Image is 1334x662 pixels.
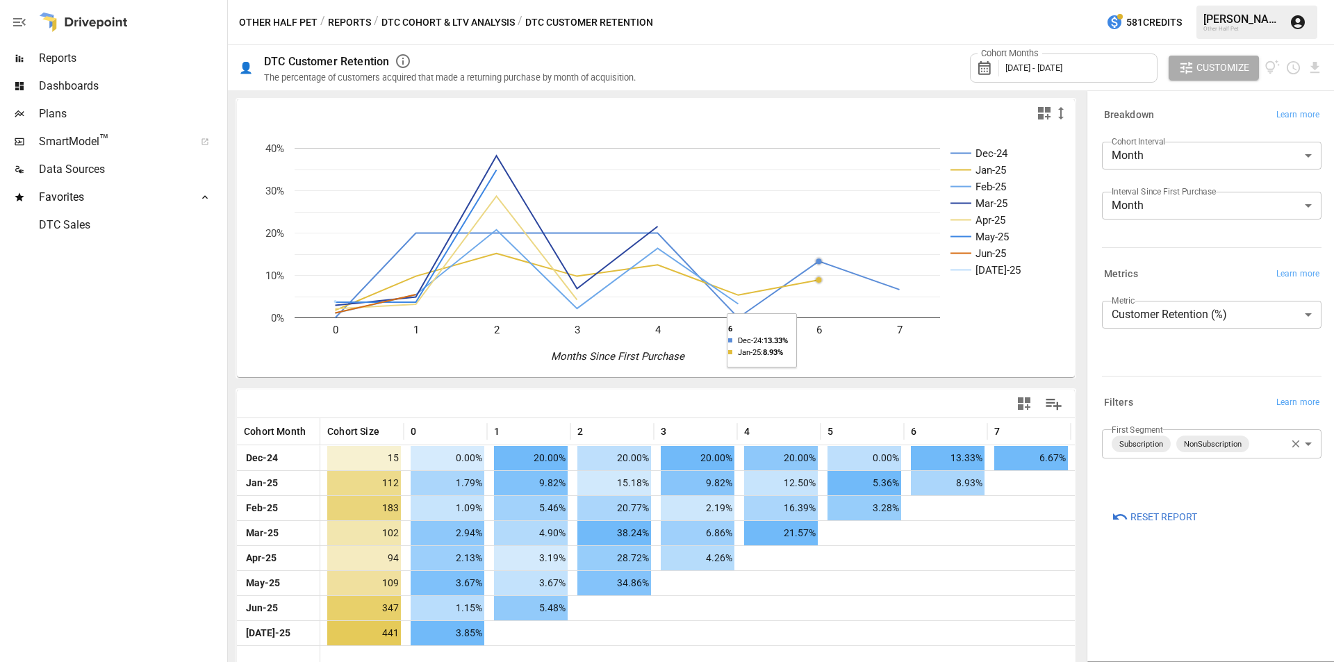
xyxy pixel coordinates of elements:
[975,264,1021,276] text: [DATE]-25
[494,424,500,438] span: 1
[1178,436,1247,452] span: NonSubscription
[411,596,484,620] span: 1.15%
[911,446,985,470] span: 13.33%
[975,197,1007,210] text: Mar-25
[39,78,224,94] span: Dashboards
[494,571,568,595] span: 3.67%
[1276,396,1319,410] span: Learn more
[975,214,1005,226] text: Apr-25
[265,227,284,240] text: 20%
[1203,13,1281,26] div: [PERSON_NAME]
[1005,63,1062,73] span: [DATE] - [DATE]
[827,496,901,520] span: 3.28%
[1101,10,1187,35] button: 581Credits
[244,546,279,570] span: Apr-25
[411,521,484,545] span: 2.94%
[655,324,661,336] text: 4
[327,571,401,595] span: 109
[244,571,282,595] span: May-25
[975,231,1009,243] text: May-25
[994,446,1068,470] span: 6.67%
[264,72,636,83] div: The percentage of customers acquired that made a returning purchase by month of acquisition.
[577,446,651,470] span: 20.00%
[328,14,371,31] button: Reports
[661,471,734,495] span: 9.82%
[411,546,484,570] span: 2.13%
[1112,135,1165,147] label: Cohort Interval
[411,571,484,595] span: 3.67%
[244,596,280,620] span: Jun-25
[271,312,284,324] text: 0%
[244,496,280,520] span: Feb-25
[494,521,568,545] span: 4.90%
[411,471,484,495] span: 1.79%
[39,50,224,67] span: Reports
[244,621,293,645] span: [DATE]-25
[411,446,484,470] span: 0.00%
[661,521,734,545] span: 6.86%
[975,164,1006,176] text: Jan-25
[327,621,401,645] span: 441
[1114,436,1169,452] span: Subscription
[827,446,901,470] span: 0.00%
[1285,60,1301,76] button: Schedule report
[327,596,401,620] span: 347
[1203,26,1281,32] div: Other Half Pet
[1104,108,1154,123] h6: Breakdown
[239,61,253,74] div: 👤
[264,55,389,68] div: DTC Customer Retention
[244,521,281,545] span: Mar-25
[978,47,1042,60] label: Cohort Months
[411,496,484,520] span: 1.09%
[975,147,1008,160] text: Dec-24
[265,142,284,155] text: 40%
[494,446,568,470] span: 20.00%
[661,424,666,438] span: 3
[1112,185,1216,197] label: Interval Since First Purchase
[39,106,224,122] span: Plans
[244,424,306,438] span: Cohort Month
[1265,56,1281,81] button: View documentation
[1112,424,1163,436] label: First Segment
[744,446,818,470] span: 20.00%
[1102,301,1321,329] div: Customer Retention (%)
[327,546,401,570] span: 94
[494,471,568,495] span: 9.82%
[994,424,1000,438] span: 7
[1038,388,1069,420] button: Manage Columns
[413,324,419,336] text: 1
[265,185,284,197] text: 30%
[1102,192,1321,220] div: Month
[575,324,580,336] text: 3
[911,471,985,495] span: 8.93%
[327,496,401,520] span: 183
[265,270,284,282] text: 10%
[1130,508,1197,526] span: Reset Report
[494,596,568,620] span: 5.48%
[239,14,318,31] button: Other Half Pet
[744,471,818,495] span: 12.50%
[1126,14,1182,31] span: 581 Credits
[551,350,685,363] text: Months Since First Purchase
[327,446,401,470] span: 15
[494,324,500,336] text: 2
[911,424,916,438] span: 6
[518,14,522,31] div: /
[1102,504,1207,529] button: Reset Report
[975,181,1006,193] text: Feb-25
[1169,56,1259,81] button: Customize
[1102,142,1321,169] div: Month
[661,546,734,570] span: 4.26%
[975,247,1006,260] text: Jun-25
[39,189,186,206] span: Favorites
[237,127,1064,377] svg: A chart.
[736,324,741,336] text: 5
[827,424,833,438] span: 5
[333,324,338,336] text: 0
[327,471,401,495] span: 112
[411,424,416,438] span: 0
[320,14,325,31] div: /
[1276,267,1319,281] span: Learn more
[374,14,379,31] div: /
